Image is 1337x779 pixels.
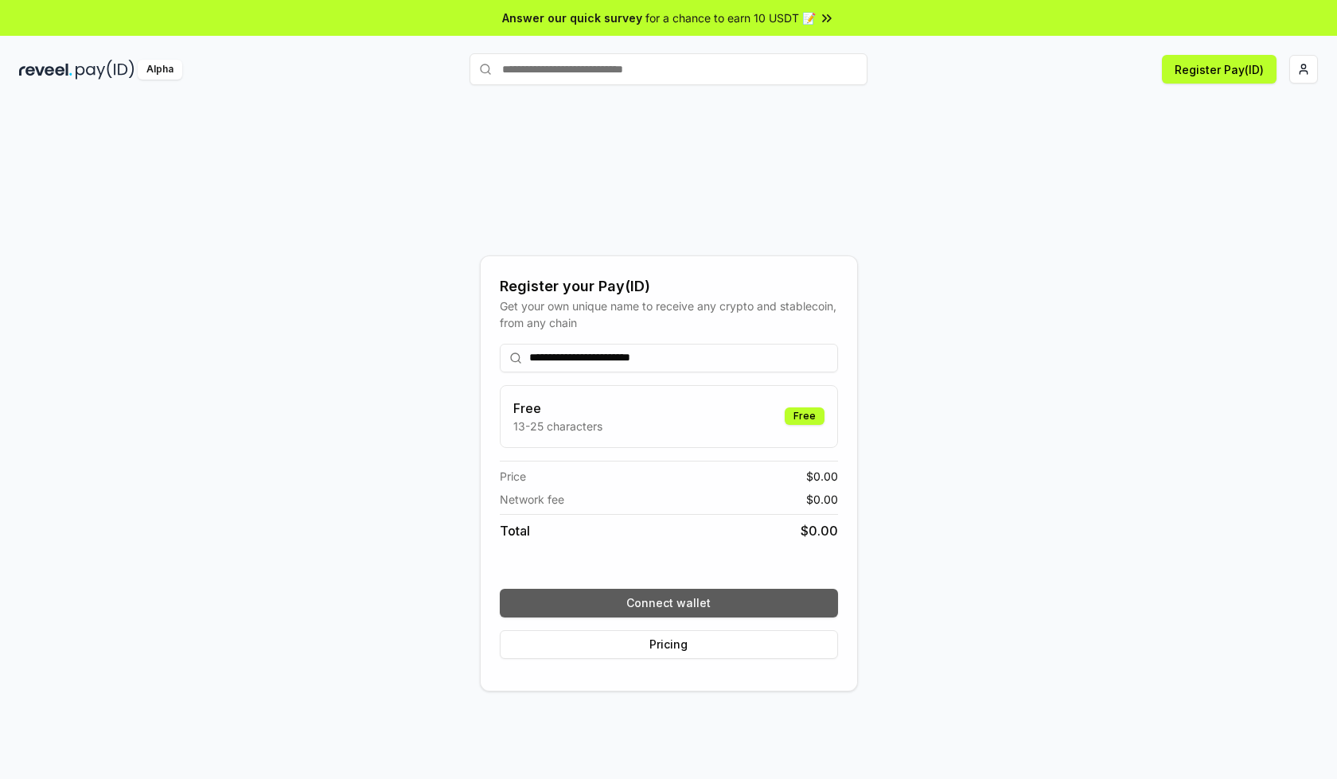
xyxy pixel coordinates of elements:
span: Answer our quick survey [502,10,642,26]
h3: Free [513,399,602,418]
span: $ 0.00 [801,521,838,540]
span: Network fee [500,491,564,508]
span: $ 0.00 [806,468,838,485]
img: pay_id [76,60,134,80]
div: Free [785,407,824,425]
p: 13-25 characters [513,418,602,434]
span: for a chance to earn 10 USDT 📝 [645,10,816,26]
button: Connect wallet [500,589,838,617]
span: Total [500,521,530,540]
button: Register Pay(ID) [1162,55,1277,84]
span: Price [500,468,526,485]
img: reveel_dark [19,60,72,80]
div: Register your Pay(ID) [500,275,838,298]
div: Get your own unique name to receive any crypto and stablecoin, from any chain [500,298,838,331]
div: Alpha [138,60,182,80]
button: Pricing [500,630,838,659]
span: $ 0.00 [806,491,838,508]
